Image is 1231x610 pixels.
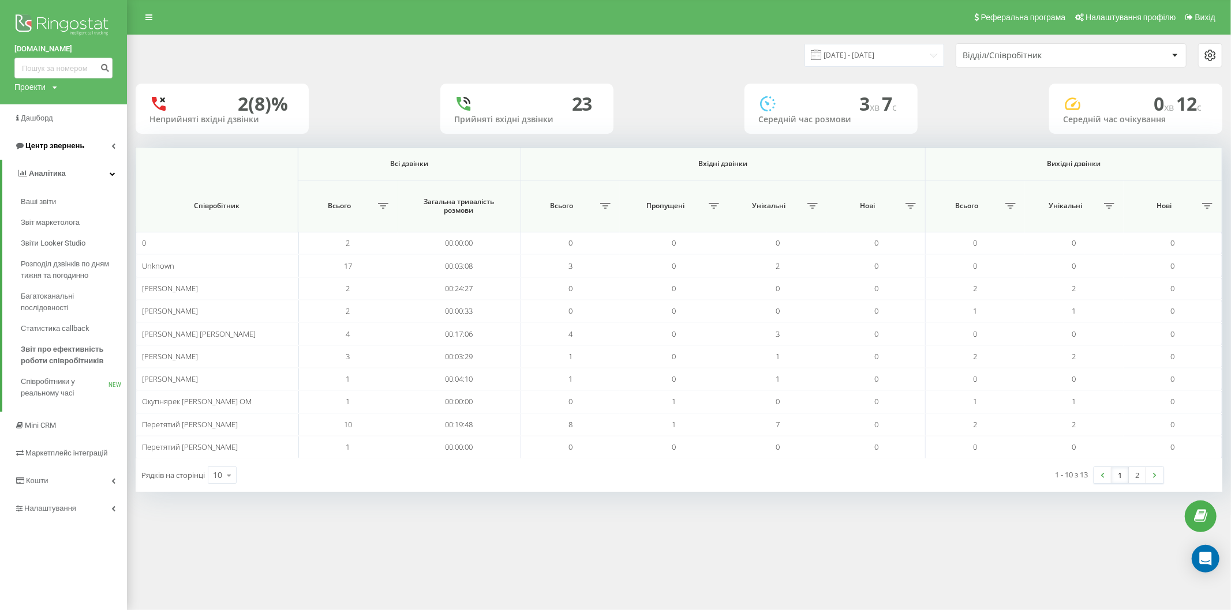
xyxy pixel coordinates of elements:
span: Унікальні [1031,201,1101,210]
span: Всього [931,201,1001,210]
span: 2 [973,419,977,430]
span: 0 [1072,329,1076,339]
span: 0 [568,442,573,452]
span: 1 [776,374,780,384]
span: Багатоканальні послідовності [21,291,121,314]
span: 0 [776,283,780,293]
span: Окупнярек [PERSON_NAME] ОМ [142,396,252,406]
span: Співробітники у реальному часі [21,376,108,399]
span: 0 [874,374,878,384]
span: Нові [1129,201,1199,210]
td: 00:04:10 [398,368,521,390]
span: Звіт про ефективність роботи співробітників [21,344,121,367]
div: Проекти [14,81,46,93]
img: Ringostat logo [14,12,113,40]
div: Середній час розмови [758,115,904,125]
span: 0 [568,396,573,406]
span: 0 [973,442,977,452]
span: Налаштування [24,504,76,513]
span: Вхідні дзвінки [547,159,900,168]
span: 1 [568,351,573,362]
input: Пошук за номером [14,58,113,78]
td: 00:03:29 [398,345,521,368]
span: 0 [1170,283,1174,293]
span: Mini CRM [25,421,56,430]
span: 2 [1072,283,1076,293]
span: 2 [973,351,977,362]
span: 0 [776,442,780,452]
span: [PERSON_NAME] [142,283,198,293]
td: 00:24:27 [398,277,521,300]
span: Центр звернень [25,141,84,150]
a: Розподіл дзвінків по дням тижня та погодинно [21,254,127,286]
span: 2 [346,306,350,316]
td: 00:00:00 [398,390,521,413]
span: 3 [568,261,573,271]
span: 1 [973,396,977,406]
span: 2 [346,238,350,248]
span: Перетятий [PERSON_NAME] [142,442,238,452]
span: 1 [672,419,676,430]
span: 0 [672,283,676,293]
span: Налаштування профілю [1086,13,1176,22]
span: [PERSON_NAME] [142,306,198,316]
span: 0 [1154,91,1176,116]
span: 0 [874,419,878,430]
span: Маркетплейс інтеграцій [25,449,108,457]
span: 0 [1170,351,1174,362]
span: 12 [1176,91,1202,116]
span: 0 [874,396,878,406]
div: 10 [213,469,222,481]
span: 4 [568,329,573,339]
span: 0 [1170,261,1174,271]
span: Реферальна програма [981,13,1066,22]
span: 0 [672,351,676,362]
span: Аналiтика [29,169,66,178]
span: 1 [973,306,977,316]
div: Відділ/Співробітник [963,51,1101,61]
span: Всього [527,201,597,210]
div: Неприйняті вхідні дзвінки [149,115,295,125]
span: Співробітник [149,201,285,210]
span: 17 [344,261,352,271]
span: 10 [344,419,352,430]
span: Звіти Looker Studio [21,238,85,249]
a: Аналiтика [2,160,127,187]
span: 0 [1072,374,1076,384]
span: 0 [142,238,146,248]
span: Всі дзвінки [315,159,504,168]
td: 00:17:06 [398,322,521,345]
span: 0 [672,261,676,271]
a: [DOMAIN_NAME] [14,43,113,55]
span: 1 [1072,396,1076,406]
span: Унікальні [734,201,804,210]
div: Прийняті вхідні дзвінки [454,115,600,125]
span: 0 [568,283,573,293]
span: 0 [973,261,977,271]
a: Співробітники у реальному часіNEW [21,371,127,404]
span: 0 [672,374,676,384]
span: 0 [672,238,676,248]
td: 00:00:33 [398,300,521,322]
div: 1 - 10 з 13 [1056,469,1088,480]
span: Вихідні дзвінки [946,159,1202,168]
span: Вихід [1195,13,1215,22]
span: Дашборд [21,114,53,122]
span: Рядків на сторінці [141,470,205,480]
span: Перетятий [PERSON_NAME] [142,419,238,430]
span: Загальна тривалість розмови [409,197,509,215]
a: 1 [1112,467,1129,483]
span: 0 [1170,238,1174,248]
span: 1 [346,374,350,384]
span: 1 [346,442,350,452]
span: 3 [346,351,350,362]
span: 2 [776,261,780,271]
a: Звіти Looker Studio [21,233,127,254]
span: 0 [568,238,573,248]
span: 2 [973,283,977,293]
div: 23 [572,93,593,115]
span: 2 [1072,419,1076,430]
span: 1 [346,396,350,406]
a: Багатоканальні послідовності [21,286,127,318]
span: Ваші звіти [21,196,56,208]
